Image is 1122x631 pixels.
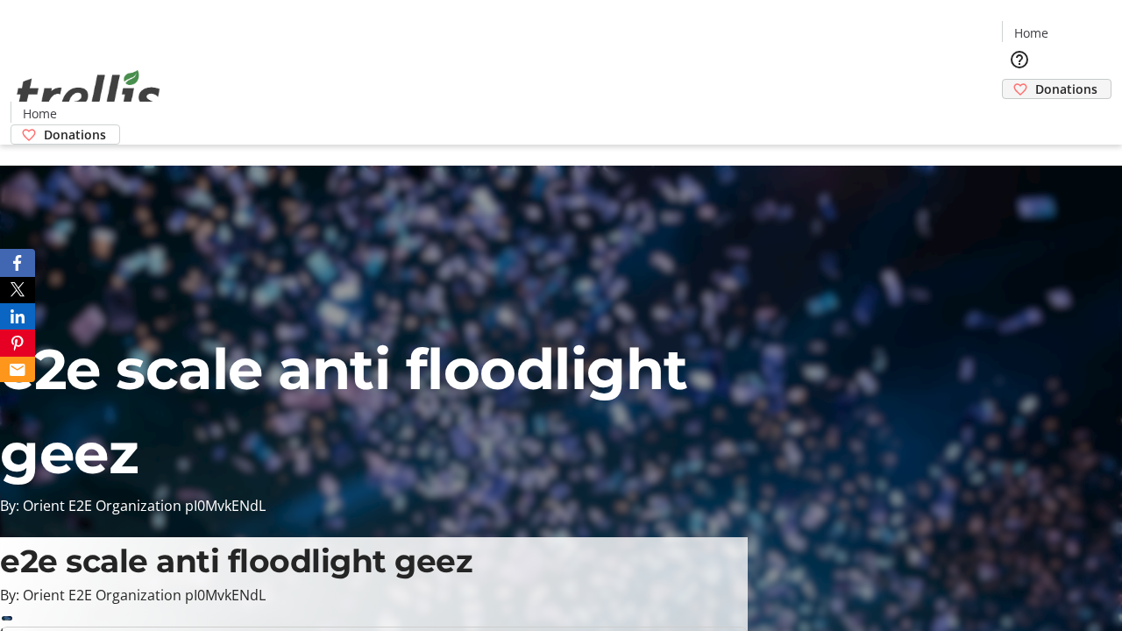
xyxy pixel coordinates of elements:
a: Home [1003,24,1059,42]
a: Donations [1002,79,1111,99]
button: Cart [1002,99,1037,134]
span: Home [1014,24,1048,42]
span: Home [23,104,57,123]
img: Orient E2E Organization pI0MvkENdL's Logo [11,51,167,138]
span: Donations [1035,80,1097,98]
a: Home [11,104,67,123]
span: Donations [44,125,106,144]
button: Help [1002,42,1037,77]
a: Donations [11,124,120,145]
